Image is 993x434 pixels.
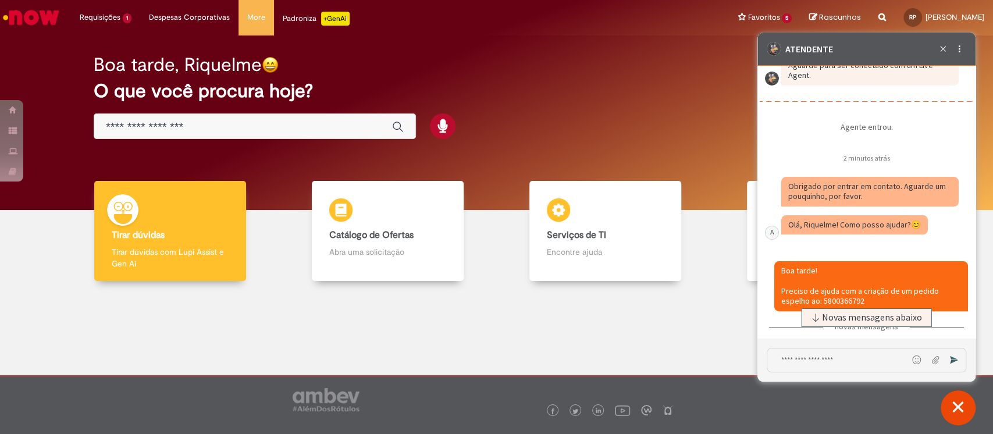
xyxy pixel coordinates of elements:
[283,12,350,26] div: Padroniza
[123,13,131,23] span: 1
[550,408,556,414] img: logo_footer_facebook.png
[572,408,578,414] img: logo_footer_twitter.png
[293,388,360,411] img: logo_footer_ambev_rotulo_gray.png
[61,181,279,282] a: Tirar dúvidas Tirar dúvidas com Lupi Assist e Gen Ai
[94,81,899,101] h2: O que você procura hoje?
[247,12,265,23] span: More
[819,12,861,23] span: Rascunhos
[909,13,916,21] span: RP
[641,405,652,415] img: logo_footer_workplace.png
[497,181,714,282] a: Serviços de TI Encontre ajuda
[279,181,496,282] a: Catálogo de Ofertas Abra uma solicitação
[112,246,229,269] p: Tirar dúvidas com Lupi Assist e Gen Ai
[615,403,630,418] img: logo_footer_youtube.png
[80,12,120,23] span: Requisições
[663,405,673,415] img: logo_footer_naosei.png
[1,6,61,29] img: ServiceNow
[809,12,861,23] a: Rascunhos
[329,246,446,258] p: Abra uma solicitação
[547,229,606,241] b: Serviços de TI
[149,12,230,23] span: Despesas Corporativas
[321,12,350,26] p: +GenAi
[757,33,976,382] iframe: Suporte do Bate-Papo
[547,246,664,258] p: Encontre ajuda
[714,181,932,282] a: Base de Conhecimento Consulte e aprenda
[782,13,792,23] span: 5
[94,55,262,75] h2: Boa tarde, Riquelme
[329,229,414,241] b: Catálogo de Ofertas
[112,229,165,241] b: Tirar dúvidas
[748,12,780,23] span: Favoritos
[596,408,602,415] img: logo_footer_linkedin.png
[926,12,984,22] span: [PERSON_NAME]
[941,390,976,425] button: Fechar conversa de suporte
[262,56,279,73] img: happy-face.png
